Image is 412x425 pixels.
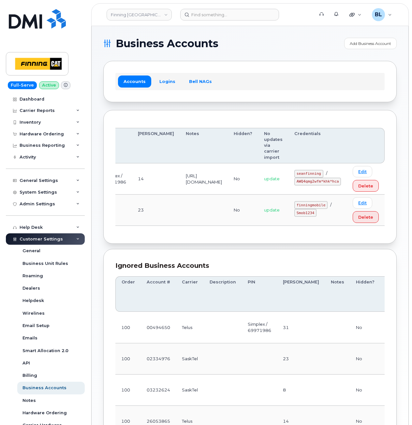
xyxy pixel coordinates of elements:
[228,163,258,195] td: No
[141,276,176,312] th: Account #
[132,163,180,195] td: 14
[294,170,323,178] code: seanfinning
[204,276,242,312] th: Description
[294,209,316,217] code: Smob1234
[258,128,288,163] th: No updates via carrier import
[294,201,328,209] code: finningmobile
[115,375,141,406] td: 100
[176,343,204,375] td: SaskTel
[115,343,141,375] td: 100
[344,38,397,49] a: Add Business Account
[277,375,325,406] td: 8
[115,261,385,270] div: Ignored Business Accounts
[350,343,380,375] td: No
[353,180,379,192] button: Delete
[353,166,372,177] a: Edit
[228,195,258,226] td: No
[176,375,204,406] td: SaskTel
[353,197,372,209] a: Edit
[277,343,325,375] td: 23
[380,276,411,312] th: No updates via carrier import
[228,128,258,163] th: Hidden?
[115,312,141,343] td: 100
[358,183,373,189] span: Delete
[264,176,280,181] span: update
[353,211,379,223] button: Delete
[141,343,176,375] td: 02334976
[325,276,350,312] th: Notes
[358,214,373,220] span: Delete
[350,276,380,312] th: Hidden?
[294,178,341,185] code: AWQ4qmg2wfm*khk*hca
[288,128,347,163] th: Credentials
[242,276,277,312] th: PIN
[277,276,325,312] th: [PERSON_NAME]
[132,195,180,226] td: 23
[277,312,325,343] td: 31
[350,312,380,343] td: No
[350,375,380,406] td: No
[330,202,331,207] span: /
[132,128,180,163] th: [PERSON_NAME]
[176,312,204,343] td: Telus
[264,207,280,212] span: update
[176,276,204,312] th: Carrier
[242,312,277,343] td: Simplex / 69971986
[141,375,176,406] td: 03232624
[326,171,327,176] span: /
[116,39,218,48] span: Business Accounts
[118,75,151,87] a: Accounts
[180,163,228,195] td: [URL][DOMAIN_NAME]
[141,312,176,343] td: 00494650
[184,75,217,87] a: Bell NAGs
[115,276,141,312] th: Order
[154,75,181,87] a: Logins
[180,128,228,163] th: Notes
